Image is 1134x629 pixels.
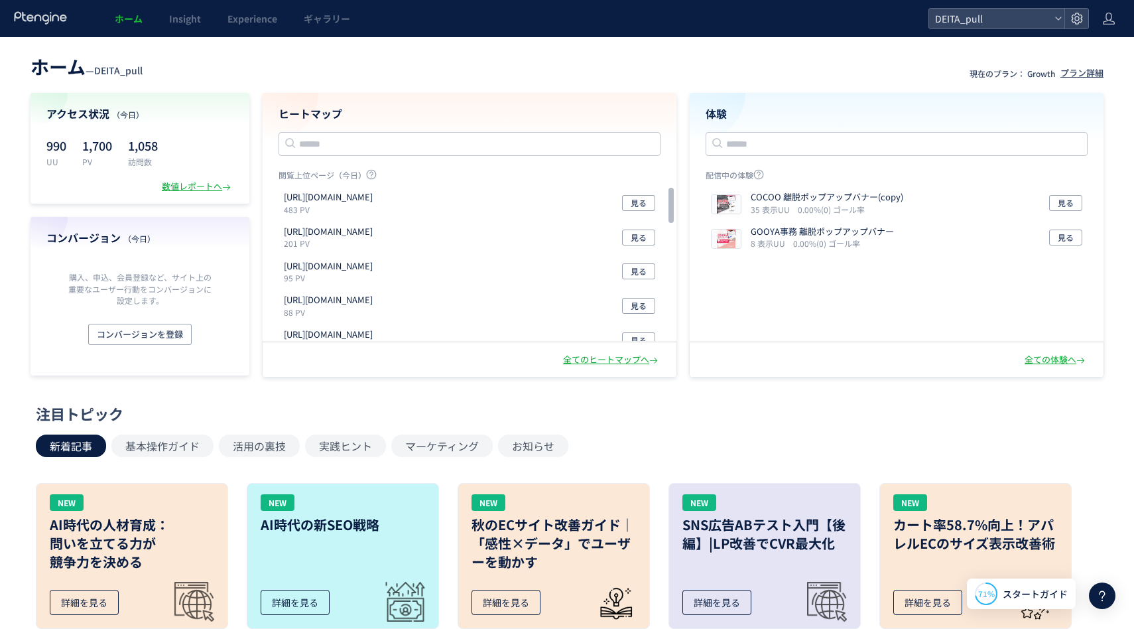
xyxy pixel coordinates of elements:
p: 閲覧上位ページ（今日） [279,169,661,186]
button: 基本操作ガイド [111,435,214,457]
span: 見る [631,332,647,348]
button: マーケティング [391,435,493,457]
span: 見る [1058,230,1074,245]
i: 35 表示UU [751,204,795,215]
button: コンバージョンを登録 [88,324,192,345]
div: 全てのヒートマップへ [563,354,661,366]
h4: 体験 [706,106,1088,121]
img: be478bea55b1b3e2c80c8a8022c14c2f1755565976326.png [712,230,741,248]
a: NEWAI時代の人材育成：問いを立てる力が競争力を決める詳細を見る [36,483,228,629]
div: 注目トピック [36,403,1092,424]
span: （今日） [123,233,155,244]
span: スタートガイド [1003,587,1068,601]
p: 483 PV [284,204,378,215]
p: 1,058 [128,135,158,156]
span: 見る [631,195,647,211]
span: （今日） [112,109,144,120]
button: 見る [622,332,655,348]
p: 95 PV [284,272,378,283]
div: 詳細を見る [50,590,119,615]
div: 全ての体験へ [1025,354,1088,366]
i: 0.00%(0) ゴール率 [793,238,860,249]
span: ホーム [31,53,86,80]
p: 訪問数 [128,156,158,167]
button: 見る [622,230,655,245]
span: DEITA_pull [94,64,143,77]
span: 見る [631,230,647,245]
div: — [31,53,143,80]
div: NEW [50,494,84,511]
span: 見る [1058,195,1074,211]
p: PV [82,156,112,167]
span: Experience [227,12,277,25]
div: 詳細を見る [472,590,540,615]
p: https://deita.co.jp/lp/sharecli [284,294,373,307]
div: NEW [682,494,716,511]
p: UU [46,156,66,167]
h3: SNS広告ABテスト入門【後編】|LP改善でCVR最大化 [682,516,847,553]
button: 見る [622,263,655,279]
div: 詳細を見る [261,590,330,615]
h3: AI時代の新SEO戦略 [261,516,425,534]
span: Insight [169,12,201,25]
p: GOOYA事務 離脱ポップアップバナー [751,226,894,238]
p: https://deita.co.jp/lp/sns_saiyo/seibu-trans [284,226,373,238]
a: NEW秋のECサイト改善ガイド｜「感性×データ」でユーザーを動かす詳細を見る [458,483,650,629]
span: 見る [631,298,647,314]
span: 71% [978,588,995,599]
i: 0.00%(0) ゴール率 [798,204,865,215]
span: コンバージョンを登録 [97,324,183,345]
div: プラン詳細 [1060,67,1103,80]
h3: 秋のECサイト改善ガイド｜「感性×データ」でユーザーを動かす [472,516,636,571]
div: 詳細を見る [893,590,962,615]
a: NEWAI時代の新SEO戦略詳細を見る [247,483,439,629]
p: https://deita.co.jp/lp/sns_saiyo/cocoo [284,260,373,273]
span: ギャラリー [304,12,350,25]
div: NEW [261,494,294,511]
span: 見る [631,263,647,279]
button: 新着記事 [36,435,106,457]
p: 990 [46,135,66,156]
p: https://deita.co.jp/lp/sns_saiyo/surely [284,328,373,341]
h3: カート率58.7%向上！アパレルECのサイズ表示改善術 [893,516,1058,553]
p: 88 PV [284,307,378,318]
button: 活用の裏技 [219,435,300,457]
div: NEW [472,494,505,511]
img: 38eaaa5f75e7aea0c1f87a917d8533eb1755730917625.png [712,195,741,214]
p: 配信中の体験 [706,169,1088,186]
button: 実践ヒント [305,435,386,457]
p: 現在のプラン： Growth [970,68,1055,79]
p: 86 PV [284,341,378,352]
div: NEW [893,494,927,511]
button: 見る [622,195,655,211]
i: 8 表示UU [751,238,790,249]
p: 201 PV [284,238,378,249]
span: ホーム [115,12,143,25]
p: https://deita.co.jp [284,191,373,204]
p: COCOO 離脱ポップアップバナー(copy) [751,191,903,204]
a: NEWカート率58.7%向上！アパレルECのサイズ表示改善術詳細を見る [879,483,1072,629]
div: 数値レポートへ [162,180,233,193]
span: DEITA_pull [931,9,1049,29]
h4: アクセス状況 [46,106,233,121]
div: 詳細を見る [682,590,751,615]
a: NEWSNS広告ABテスト入門【後編】|LP改善でCVR最大化詳細を見る [668,483,861,629]
button: お知らせ [498,435,568,457]
button: 見る [1049,230,1082,245]
p: 購入、申込、会員登録など、サイト上の重要なユーザー行動をコンバージョンに設定します。 [65,271,215,305]
h4: ヒートマップ [279,106,661,121]
h3: AI時代の人材育成： 問いを立てる力が 競争力を決める [50,516,214,571]
button: 見る [1049,195,1082,211]
h4: コンバージョン [46,230,233,245]
button: 見る [622,298,655,314]
p: 1,700 [82,135,112,156]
